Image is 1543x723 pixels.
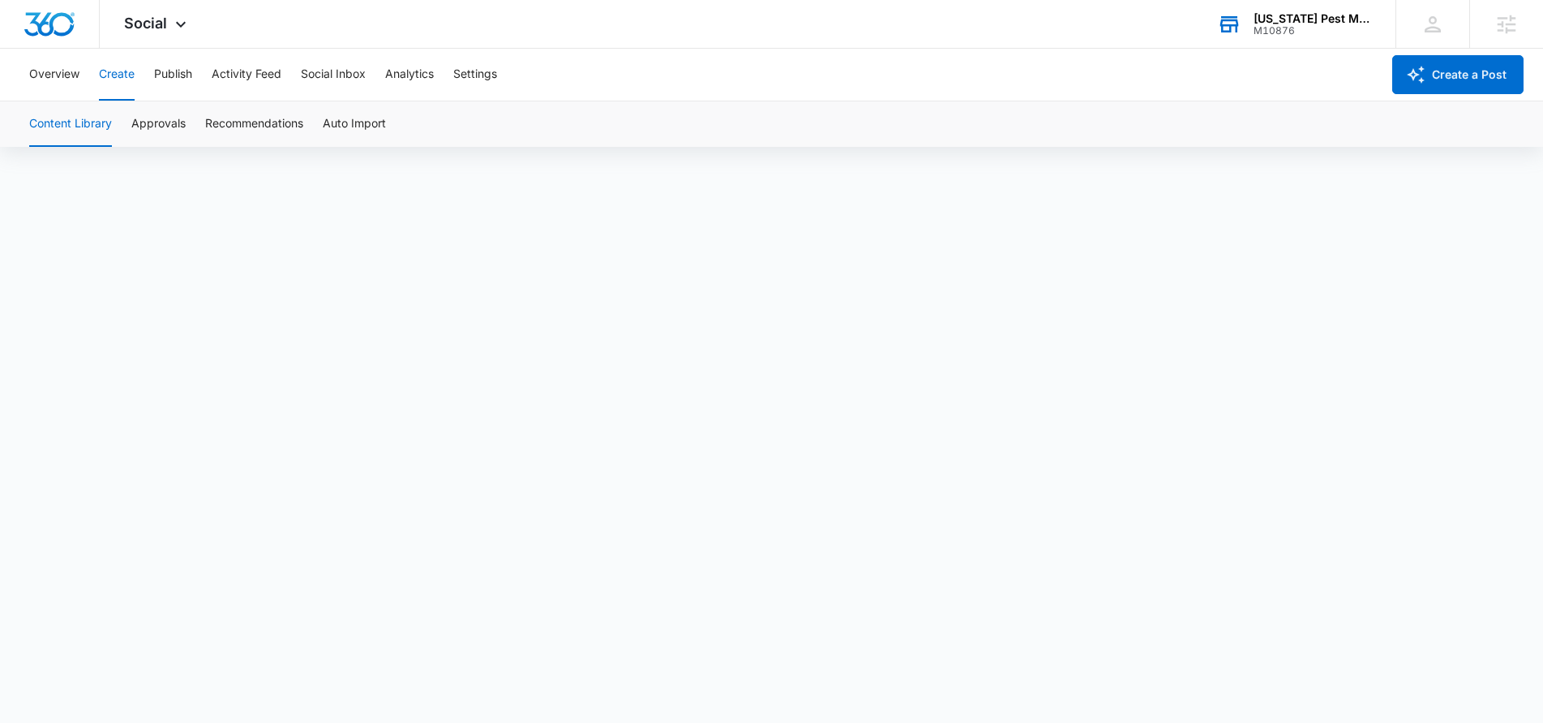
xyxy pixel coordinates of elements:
button: Create a Post [1392,55,1524,94]
div: account name [1254,12,1372,25]
button: Content Library [29,101,112,147]
button: Analytics [385,49,434,101]
div: account id [1254,25,1372,37]
button: Publish [154,49,192,101]
button: Create [99,49,135,101]
button: Approvals [131,101,186,147]
button: Recommendations [205,101,303,147]
button: Auto Import [323,101,386,147]
button: Overview [29,49,79,101]
button: Social Inbox [301,49,366,101]
button: Activity Feed [212,49,281,101]
span: Social [124,15,167,32]
button: Settings [453,49,497,101]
